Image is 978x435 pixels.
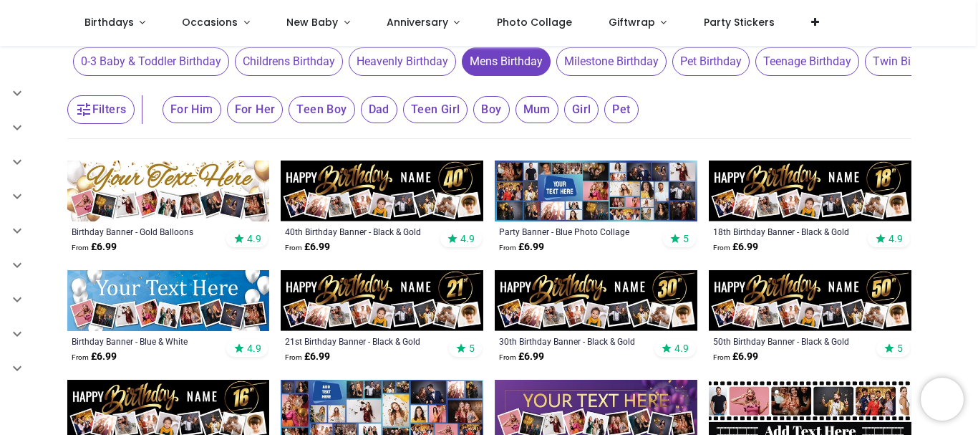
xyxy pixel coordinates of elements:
[67,161,270,221] img: Personalised Happy Birthday Banner - Gold Balloons - 9 Photo Upload
[72,226,227,237] a: Birthday Banner - Gold Balloons
[704,15,775,29] span: Party Stickers
[72,240,117,254] strong: £ 6.99
[72,244,89,252] span: From
[469,342,475,355] span: 5
[713,244,730,252] span: From
[683,232,689,245] span: 5
[182,15,238,29] span: Occasions
[755,47,859,76] span: Teenage Birthday
[499,240,544,254] strong: £ 6.99
[73,47,229,76] span: 0-3 Baby & Toddler Birthday
[281,161,483,221] img: Personalised Happy 40th Birthday Banner - Black & Gold - Custom Name & 9 Photo Upload
[285,335,440,347] a: 21st Birthday Banner - Black & Gold
[163,96,221,123] span: For Him
[361,96,397,123] span: Dad
[462,47,551,76] span: Mens Birthday
[460,232,475,245] span: 4.9
[289,96,354,123] span: Teen Boy
[281,270,483,331] img: Personalised Happy 21st Birthday Banner - Black & Gold - Custom Name & 9 Photo Upload
[286,15,338,29] span: New Baby
[667,47,750,76] button: Pet Birthday
[456,47,551,76] button: Mens Birthday
[713,226,868,237] a: 18th Birthday Banner - Black & Gold
[495,161,697,221] img: Personalised Party Banner - Blue Photo Collage - Custom Text & 30 Photo Upload
[672,47,750,76] span: Pet Birthday
[473,96,509,123] span: Boy
[285,350,330,364] strong: £ 6.99
[609,15,655,29] span: Giftwrap
[285,244,302,252] span: From
[713,350,758,364] strong: £ 6.99
[709,161,911,221] img: Personalised Happy 18th Birthday Banner - Black & Gold - Custom Name & 9 Photo Upload
[67,95,135,124] button: Filters
[750,47,859,76] button: Teenage Birthday
[235,47,343,76] span: Childrens Birthday
[499,244,516,252] span: From
[67,47,229,76] button: 0-3 Baby & Toddler Birthday
[709,270,911,331] img: Personalised Happy 50th Birthday Banner - Black & Gold - Custom Name & 9 Photo Upload
[865,47,951,76] span: Twin Birthday
[84,15,134,29] span: Birthdays
[227,96,284,123] span: For Her
[713,335,868,347] a: 50th Birthday Banner - Black & Gold
[604,96,638,123] span: Pet
[497,15,572,29] span: Photo Collage
[285,353,302,361] span: From
[72,335,227,347] a: Birthday Banner - Blue & White
[713,240,758,254] strong: £ 6.99
[403,96,468,123] span: Teen Girl
[921,378,964,421] iframe: Brevo live chat
[515,96,558,123] span: Mum
[349,47,456,76] span: Heavenly Birthday
[556,47,667,76] span: Milestone Birthday
[859,47,951,76] button: Twin Birthday
[285,226,440,237] a: 40th Birthday Banner - Black & Gold
[495,270,697,331] img: Personalised Happy 30th Birthday Banner - Black & Gold - Custom Name & 9 Photo Upload
[343,47,456,76] button: Heavenly Birthday
[713,353,730,361] span: From
[285,240,330,254] strong: £ 6.99
[499,226,654,237] a: Party Banner - Blue Photo Collage
[72,353,89,361] span: From
[247,342,261,355] span: 4.9
[551,47,667,76] button: Milestone Birthday
[564,96,599,123] span: Girl
[72,350,117,364] strong: £ 6.99
[67,270,270,331] img: Personalised Happy Birthday Banner - Blue & White - 9 Photo Upload
[499,353,516,361] span: From
[247,232,261,245] span: 4.9
[499,350,544,364] strong: £ 6.99
[889,232,903,245] span: 4.9
[229,47,343,76] button: Childrens Birthday
[387,15,448,29] span: Anniversary
[897,342,903,355] span: 5
[499,335,654,347] a: 30th Birthday Banner - Black & Gold
[674,342,689,355] span: 4.9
